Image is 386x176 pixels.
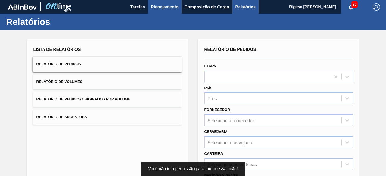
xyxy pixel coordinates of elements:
[204,47,256,52] span: Relatório de Pedidos
[204,130,228,134] label: Cervejaria
[151,3,179,11] span: Planejamento
[235,3,256,11] span: Relatórios
[208,118,254,123] div: Selecione o fornecedor
[36,115,87,119] span: Relatório de Sugestões
[208,96,217,101] div: País
[204,152,223,156] label: Carteira
[341,3,360,11] button: Notificações
[33,47,81,52] span: Lista de Relatórios
[204,64,216,68] label: Etapa
[373,3,380,11] img: Logout
[8,4,37,10] img: TNhmsLtSVTkK8tSr43FrP2fwEKptu5GPRR3wAAAABJRU5ErkJggg==
[36,62,81,66] span: Relatório de Pedidos
[36,97,131,101] span: Relatório de Pedidos Originados por Volume
[208,140,252,145] div: Selecione a cervejaria
[148,166,238,171] span: Você não tem permissão para tomar essa ação!
[6,18,113,25] h1: Relatórios
[204,108,230,112] label: Fornecedor
[33,75,182,89] button: Relatório de Volumes
[204,86,213,90] label: País
[351,1,358,8] span: 35
[36,80,82,84] span: Relatório de Volumes
[33,110,182,125] button: Relatório de Sugestões
[130,3,145,11] span: Tarefas
[185,3,229,11] span: Composição de Carga
[33,92,182,107] button: Relatório de Pedidos Originados por Volume
[33,57,182,72] button: Relatório de Pedidos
